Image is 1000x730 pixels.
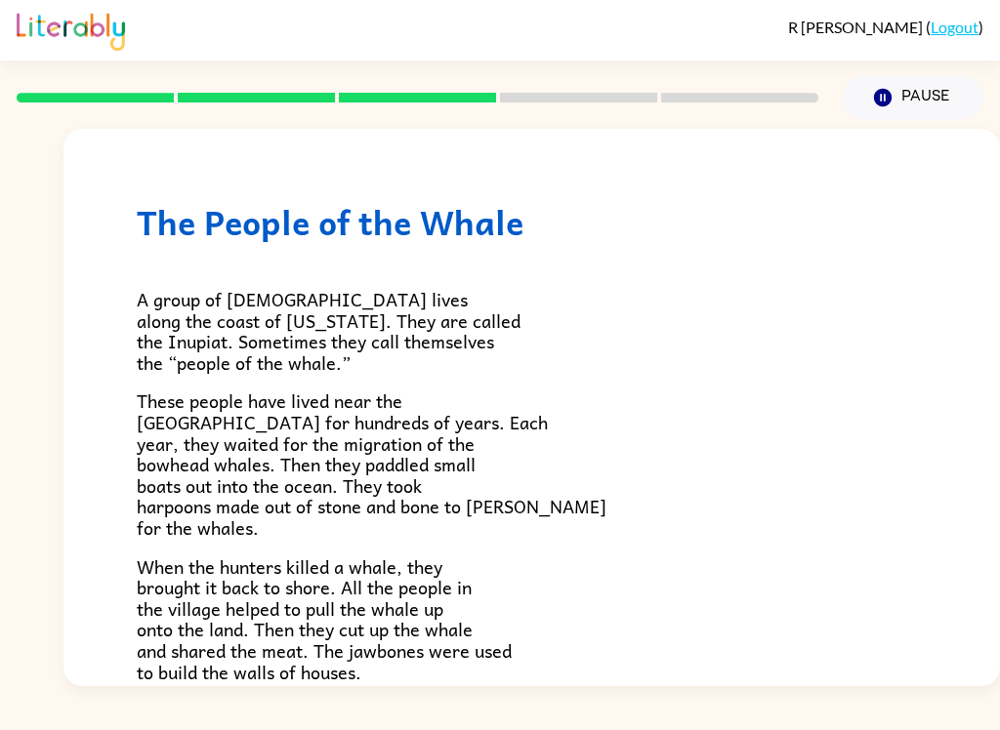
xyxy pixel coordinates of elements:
div: ( ) [788,18,983,36]
span: When the hunters killed a whale, they brought it back to shore. All the people in the village hel... [137,552,512,686]
a: Logout [931,18,979,36]
h1: The People of the Whale [137,202,927,242]
button: Pause [842,75,983,120]
span: A group of [DEMOGRAPHIC_DATA] lives along the coast of [US_STATE]. They are called the Inupiat. S... [137,285,521,377]
span: These people have lived near the [GEOGRAPHIC_DATA] for hundreds of years. Each year, they waited ... [137,386,606,542]
span: R [PERSON_NAME] [788,18,926,36]
img: Literably [17,8,125,51]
